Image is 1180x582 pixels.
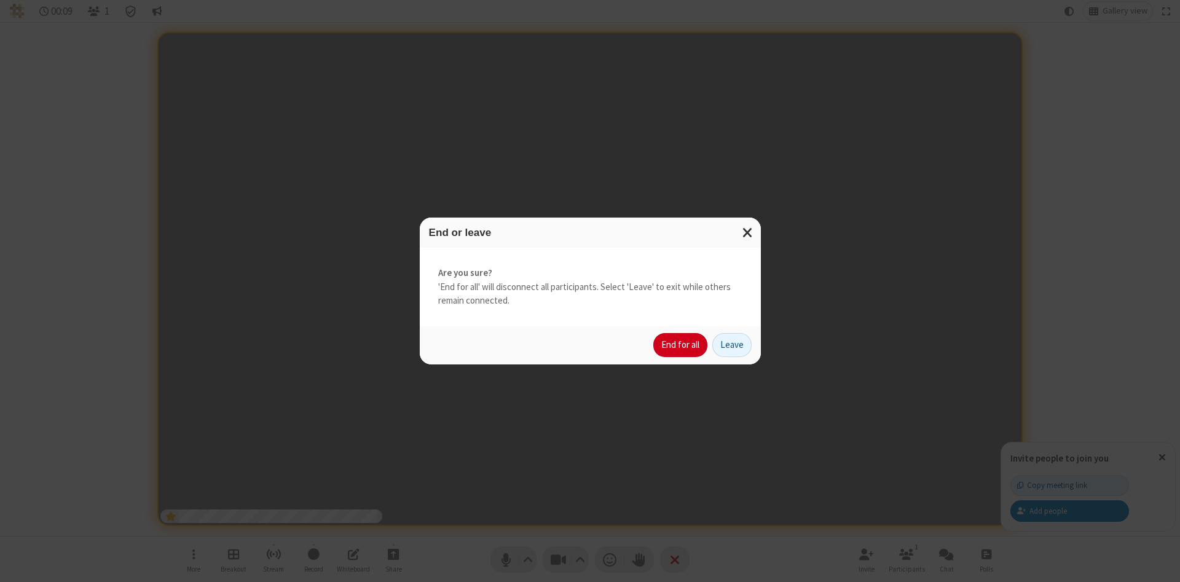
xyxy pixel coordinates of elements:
[429,227,752,238] h3: End or leave
[712,333,752,358] button: Leave
[735,218,761,248] button: Close modal
[420,248,761,326] div: 'End for all' will disconnect all participants. Select 'Leave' to exit while others remain connec...
[438,266,742,280] strong: Are you sure?
[653,333,707,358] button: End for all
